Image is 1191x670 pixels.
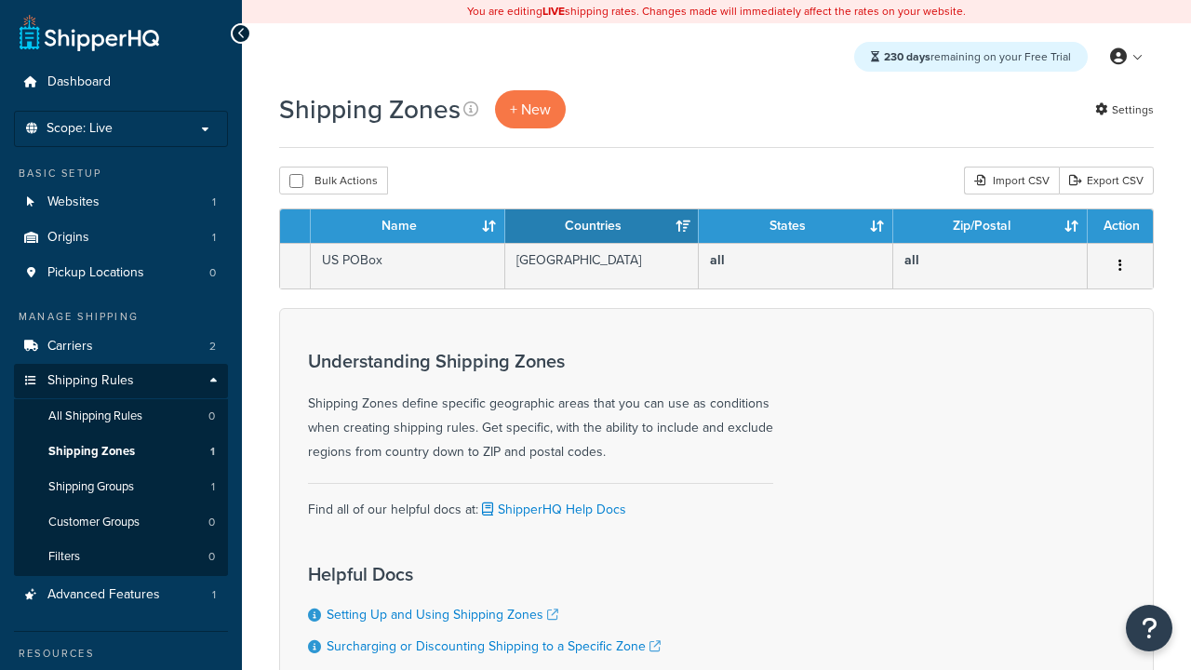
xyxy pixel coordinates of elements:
[14,364,228,398] a: Shipping Rules
[14,540,228,574] li: Filters
[327,636,661,656] a: Surcharging or Discounting Shipping to a Specific Zone
[14,221,228,255] li: Origins
[14,256,228,290] li: Pickup Locations
[14,470,228,504] li: Shipping Groups
[47,74,111,90] span: Dashboard
[308,351,773,371] h3: Understanding Shipping Zones
[14,329,228,364] li: Carriers
[308,564,661,584] h3: Helpful Docs
[14,399,228,434] a: All Shipping Rules 0
[699,209,893,243] th: States: activate to sort column ascending
[210,444,215,460] span: 1
[964,167,1059,194] div: Import CSV
[20,14,159,51] a: ShipperHQ Home
[1059,167,1154,194] a: Export CSV
[14,221,228,255] a: Origins 1
[14,578,228,612] li: Advanced Features
[495,90,566,128] a: + New
[47,230,89,246] span: Origins
[884,48,930,65] strong: 230 days
[208,549,215,565] span: 0
[308,351,773,464] div: Shipping Zones define specific geographic areas that you can use as conditions when creating ship...
[212,587,216,603] span: 1
[14,185,228,220] a: Websites 1
[14,309,228,325] div: Manage Shipping
[854,42,1088,72] div: remaining on your Free Trial
[904,250,919,270] b: all
[308,483,773,522] div: Find all of our helpful docs at:
[510,99,551,120] span: + New
[279,167,388,194] button: Bulk Actions
[14,185,228,220] li: Websites
[1126,605,1172,651] button: Open Resource Center
[14,646,228,662] div: Resources
[209,265,216,281] span: 0
[211,479,215,495] span: 1
[710,250,725,270] b: all
[478,500,626,519] a: ShipperHQ Help Docs
[47,265,144,281] span: Pickup Locations
[47,121,113,137] span: Scope: Live
[48,479,134,495] span: Shipping Groups
[1088,209,1153,243] th: Action
[542,3,565,20] b: LIVE
[212,194,216,210] span: 1
[48,444,135,460] span: Shipping Zones
[212,230,216,246] span: 1
[311,243,505,288] td: US POBox
[1095,97,1154,123] a: Settings
[14,329,228,364] a: Carriers 2
[47,587,160,603] span: Advanced Features
[48,549,80,565] span: Filters
[14,435,228,469] li: Shipping Zones
[47,373,134,389] span: Shipping Rules
[505,209,700,243] th: Countries: activate to sort column ascending
[14,578,228,612] a: Advanced Features 1
[14,166,228,181] div: Basic Setup
[14,435,228,469] a: Shipping Zones 1
[14,65,228,100] a: Dashboard
[14,399,228,434] li: All Shipping Rules
[48,515,140,530] span: Customer Groups
[505,243,700,288] td: [GEOGRAPHIC_DATA]
[14,505,228,540] li: Customer Groups
[208,515,215,530] span: 0
[14,540,228,574] a: Filters 0
[311,209,505,243] th: Name: activate to sort column ascending
[14,470,228,504] a: Shipping Groups 1
[14,364,228,576] li: Shipping Rules
[14,505,228,540] a: Customer Groups 0
[47,339,93,355] span: Carriers
[14,256,228,290] a: Pickup Locations 0
[893,209,1088,243] th: Zip/Postal: activate to sort column ascending
[209,339,216,355] span: 2
[327,605,558,624] a: Setting Up and Using Shipping Zones
[279,91,461,127] h1: Shipping Zones
[48,409,142,424] span: All Shipping Rules
[47,194,100,210] span: Websites
[208,409,215,424] span: 0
